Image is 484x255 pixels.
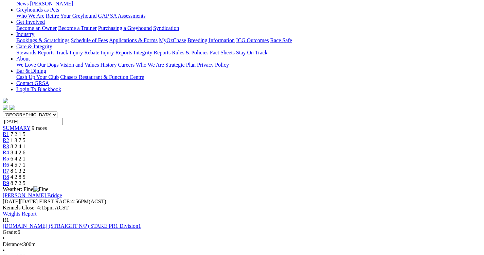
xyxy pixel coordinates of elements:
[16,1,481,7] div: News & Media
[30,1,73,6] a: [PERSON_NAME]
[11,174,25,180] span: 4 2 8 5
[3,217,9,223] span: R1
[3,150,9,155] a: R4
[3,168,9,174] a: R7
[3,229,481,235] div: 6
[10,105,15,110] img: twitter.svg
[11,180,25,186] span: 8 7 2 5
[197,62,229,68] a: Privacy Policy
[3,156,9,161] a: R5
[16,62,481,68] div: About
[270,37,292,43] a: Race Safe
[16,19,45,25] a: Get Involved
[16,13,481,19] div: Greyhounds as Pets
[16,74,481,80] div: Bar & Dining
[16,80,49,86] a: Contact GRSA
[60,62,99,68] a: Vision and Values
[16,74,59,80] a: Cash Up Your Club
[3,199,38,204] span: [DATE]
[16,50,481,56] div: Care & Integrity
[39,199,71,204] span: FIRST RACE:
[3,229,18,235] span: Grade:
[16,1,29,6] a: News
[11,137,25,143] span: 1 3 7 5
[11,162,25,168] span: 4 5 7 1
[3,180,9,186] a: R9
[236,50,267,55] a: Stay On Track
[16,44,52,49] a: Care & Integrity
[11,131,25,137] span: 7 2 1 5
[71,37,108,43] a: Schedule of Fees
[16,50,54,55] a: Stewards Reports
[3,98,8,103] img: logo-grsa-white.png
[3,137,9,143] a: R2
[210,50,235,55] a: Fact Sheets
[16,86,61,92] a: Login To Blackbook
[11,156,25,161] span: 6 4 2 1
[3,143,9,149] a: R3
[58,25,97,31] a: Become a Trainer
[3,211,37,217] a: Weights Report
[3,248,5,253] span: •
[109,37,158,43] a: Applications & Forms
[3,174,9,180] a: R8
[100,62,116,68] a: History
[3,205,481,211] div: Kennels Close: 4:15pm ACST
[16,62,58,68] a: We Love Our Dogs
[16,37,69,43] a: Bookings & Scratchings
[11,150,25,155] span: 8 4 2 6
[136,62,164,68] a: Who We Are
[3,192,62,198] a: [PERSON_NAME] Bridge
[3,131,9,137] a: R1
[16,56,30,62] a: About
[3,105,8,110] img: facebook.svg
[172,50,209,55] a: Rules & Policies
[46,13,97,19] a: Retire Your Greyhound
[236,37,269,43] a: ICG Outcomes
[56,50,99,55] a: Track Injury Rebate
[3,235,5,241] span: •
[3,186,48,192] span: Weather: Fine
[101,50,132,55] a: Injury Reports
[3,199,20,204] span: [DATE]
[3,241,481,248] div: 300m
[159,37,186,43] a: MyOzChase
[133,50,171,55] a: Integrity Reports
[98,13,146,19] a: GAP SA Assessments
[16,37,481,44] div: Industry
[39,199,106,204] span: 4:56PM(ACST)
[16,7,59,13] a: Greyhounds as Pets
[165,62,196,68] a: Strategic Plan
[3,241,23,247] span: Distance:
[16,31,34,37] a: Industry
[16,25,481,31] div: Get Involved
[11,168,25,174] span: 8 1 3 2
[118,62,135,68] a: Careers
[16,13,44,19] a: Who We Are
[3,125,30,131] a: SUMMARY
[32,125,47,131] span: 9 races
[153,25,179,31] a: Syndication
[3,223,141,229] a: [DOMAIN_NAME] (STRAIGHT N/P) STAKE PR1 Division1
[16,25,57,31] a: Become an Owner
[11,143,25,149] span: 8 2 4 1
[3,162,9,168] a: R6
[60,74,144,80] a: Chasers Restaurant & Function Centre
[16,68,46,74] a: Bar & Dining
[3,118,63,125] input: Select date
[33,186,48,192] img: Fine
[98,25,152,31] a: Purchasing a Greyhound
[187,37,235,43] a: Breeding Information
